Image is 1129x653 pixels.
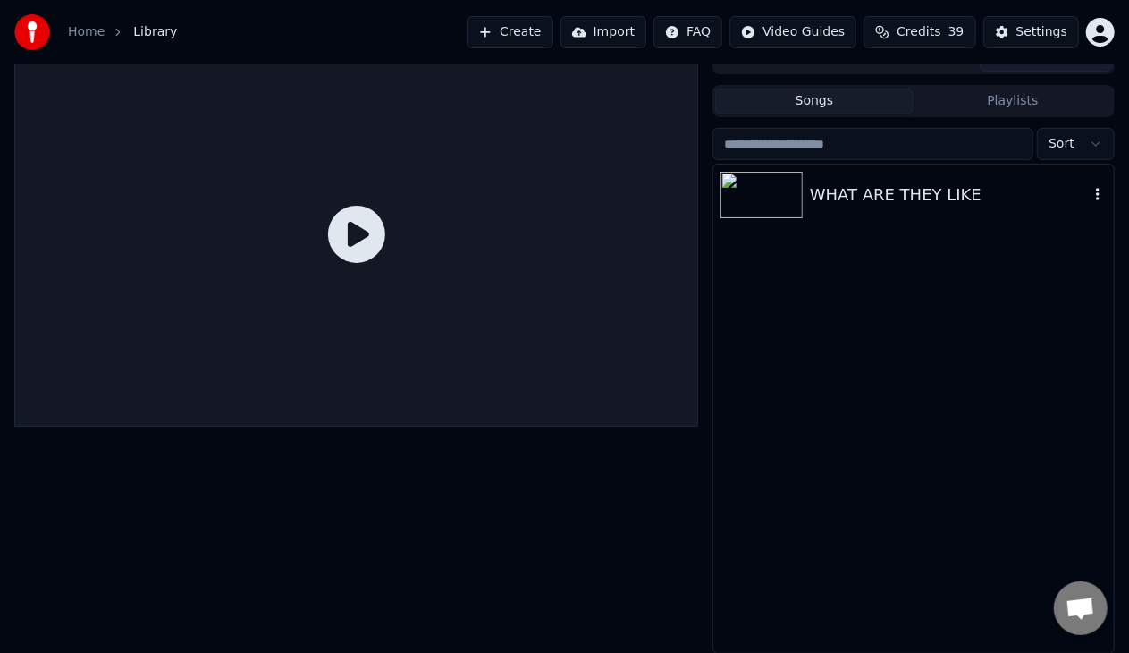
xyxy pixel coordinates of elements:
[729,16,856,48] button: Video Guides
[68,23,105,41] a: Home
[948,23,965,41] span: 39
[1016,23,1067,41] div: Settings
[467,16,553,48] button: Create
[897,23,940,41] span: Credits
[914,89,1112,114] button: Playlists
[133,23,177,41] span: Library
[715,89,914,114] button: Songs
[1049,135,1074,153] span: Sort
[560,16,646,48] button: Import
[14,14,50,50] img: youka
[810,182,1089,208] div: WHAT ARE THEY LIKE
[68,23,177,41] nav: breadcrumb
[1054,581,1108,635] div: Open chat
[983,16,1079,48] button: Settings
[653,16,722,48] button: FAQ
[864,16,975,48] button: Credits39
